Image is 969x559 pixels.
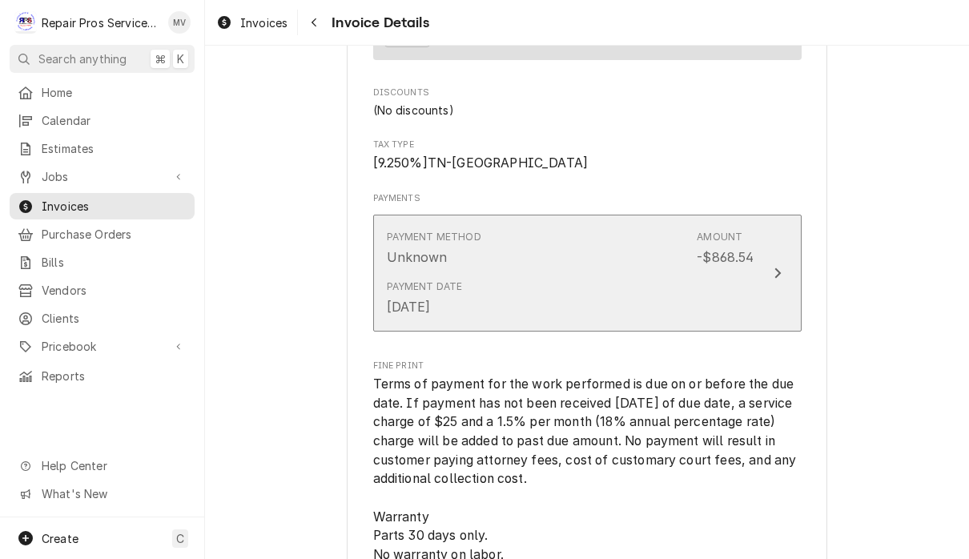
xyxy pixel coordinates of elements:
[42,310,187,327] span: Clients
[10,452,195,479] a: Go to Help Center
[10,277,195,304] a: Vendors
[155,50,166,67] span: ⌘
[10,305,195,332] a: Clients
[10,135,195,162] a: Estimates
[42,368,187,384] span: Reports
[387,297,431,316] div: [DATE]
[14,11,37,34] div: Repair Pros Services Inc's Avatar
[373,86,802,99] span: Discounts
[10,333,195,360] a: Go to Pricebook
[42,485,185,502] span: What's New
[373,154,802,173] span: Tax Type
[10,79,195,106] a: Home
[42,140,187,157] span: Estimates
[10,249,195,275] a: Bills
[697,247,754,267] div: -$868.54
[387,247,448,267] div: Unknown
[14,11,37,34] div: R
[42,168,163,185] span: Jobs
[168,11,191,34] div: Mindy Volker's Avatar
[10,221,195,247] a: Purchase Orders
[42,84,187,101] span: Home
[373,102,802,119] div: Discounts List
[42,457,185,474] span: Help Center
[373,139,802,173] div: Tax Type
[168,11,191,34] div: MV
[373,360,802,372] span: Fine Print
[387,230,481,244] div: Payment Method
[42,14,159,31] div: Repair Pros Services Inc
[387,279,463,294] div: Payment Date
[373,192,802,340] div: Payments
[10,481,195,507] a: Go to What's New
[42,112,187,129] span: Calendar
[373,215,802,332] button: Update Payment
[10,163,195,190] a: Go to Jobs
[373,139,802,151] span: Tax Type
[327,12,428,34] span: Invoice Details
[42,282,187,299] span: Vendors
[240,14,287,31] span: Invoices
[38,50,127,67] span: Search anything
[42,198,187,215] span: Invoices
[301,10,327,35] button: Navigate back
[176,530,184,547] span: C
[373,86,802,119] div: Discounts
[697,230,742,244] div: Amount
[42,338,163,355] span: Pricebook
[42,254,187,271] span: Bills
[10,45,195,73] button: Search anything⌘K
[210,10,294,36] a: Invoices
[10,193,195,219] a: Invoices
[373,155,589,171] span: [7%] Tennessee State [2.25%] Tennessee, Hamilton County
[42,532,78,545] span: Create
[373,192,802,205] label: Payments
[42,226,187,243] span: Purchase Orders
[10,363,195,389] a: Reports
[10,107,195,134] a: Calendar
[177,50,184,67] span: K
